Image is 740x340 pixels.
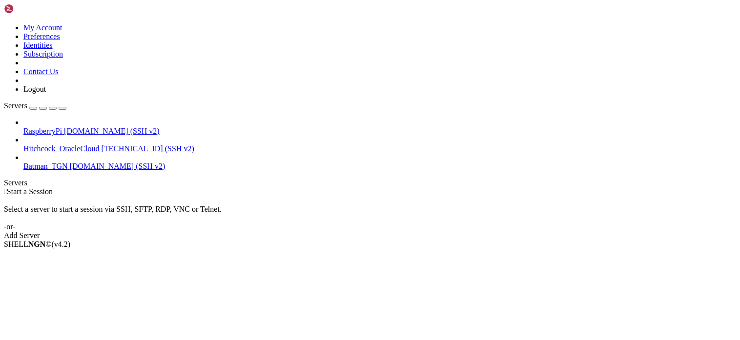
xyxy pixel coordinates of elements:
[23,162,736,171] a: Batman_TGN [DOMAIN_NAME] (SSH v2)
[4,101,27,110] span: Servers
[7,187,53,196] span: Start a Session
[23,32,60,40] a: Preferences
[23,136,736,153] li: Hitchcock_OracleCloud [TECHNICAL_ID] (SSH v2)
[23,127,736,136] a: RaspberryPi [DOMAIN_NAME] (SSH v2)
[23,127,62,135] span: RaspberryPi
[23,118,736,136] li: RaspberryPi [DOMAIN_NAME] (SSH v2)
[4,101,66,110] a: Servers
[4,240,70,248] span: SHELL ©
[23,153,736,171] li: Batman_TGN [DOMAIN_NAME] (SSH v2)
[28,240,46,248] b: NGN
[23,23,62,32] a: My Account
[102,144,194,153] span: [TECHNICAL_ID] (SSH v2)
[4,196,736,231] div: Select a server to start a session via SSH, SFTP, RDP, VNC or Telnet. -or-
[52,240,71,248] span: 4.2.0
[23,162,68,170] span: Batman_TGN
[4,231,736,240] div: Add Server
[23,50,63,58] a: Subscription
[4,179,736,187] div: Servers
[4,187,7,196] span: 
[70,162,165,170] span: [DOMAIN_NAME] (SSH v2)
[23,144,100,153] span: Hitchcock_OracleCloud
[23,85,46,93] a: Logout
[64,127,160,135] span: [DOMAIN_NAME] (SSH v2)
[23,41,53,49] a: Identities
[4,4,60,14] img: Shellngn
[23,67,59,76] a: Contact Us
[23,144,736,153] a: Hitchcock_OracleCloud [TECHNICAL_ID] (SSH v2)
